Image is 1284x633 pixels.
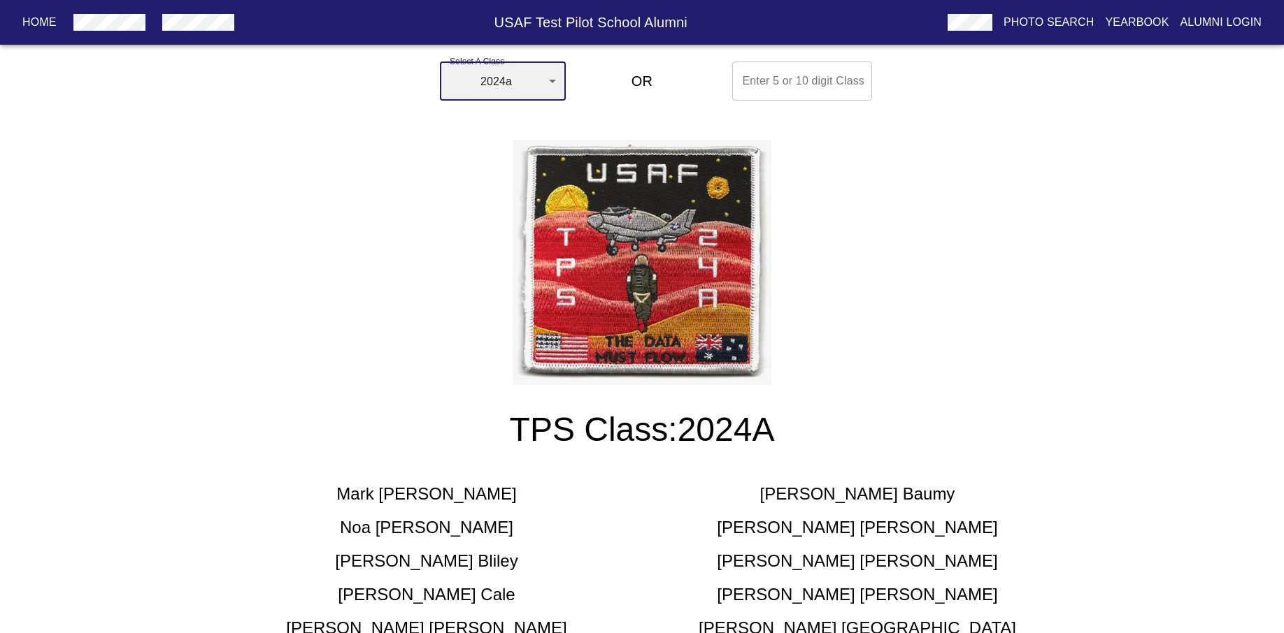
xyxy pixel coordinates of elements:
h5: [PERSON_NAME] [PERSON_NAME] [717,550,997,572]
h6: OR [632,70,652,92]
h5: [PERSON_NAME] [PERSON_NAME] [717,516,997,539]
div: 2024a [440,61,566,101]
p: Home [22,14,57,31]
button: Yearbook [1099,10,1174,35]
p: Yearbook [1105,14,1169,31]
img: 2024a [513,140,771,385]
button: Photo Search [998,10,1100,35]
h5: Mark [PERSON_NAME] [336,483,516,505]
h5: [PERSON_NAME] Cale [338,583,515,606]
h5: [PERSON_NAME] Bliley [335,550,518,572]
h6: USAF Test Pilot School Alumni [240,11,942,34]
p: Alumni Login [1180,14,1262,31]
h3: TPS Class: 2024A [211,410,1073,449]
h5: [PERSON_NAME] Baumy [760,483,955,505]
h5: [PERSON_NAME] [PERSON_NAME] [717,583,997,606]
button: Alumni Login [1175,10,1268,35]
button: Home [17,10,62,35]
h5: Noa [PERSON_NAME] [340,516,513,539]
p: Photo Search [1004,14,1094,31]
